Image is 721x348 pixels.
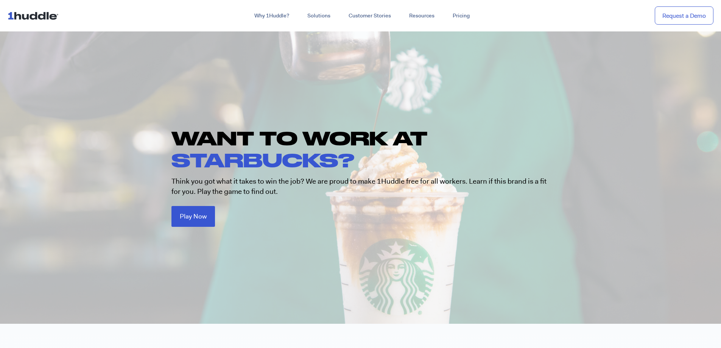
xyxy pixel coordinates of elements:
span: STARBUCKS? [171,149,354,171]
a: Resources [400,9,444,23]
p: Think you got what it takes to win the job? We are proud to make 1Huddle free for all workers. Le... [171,176,550,197]
span: Play Now [180,213,207,220]
a: Pricing [444,9,479,23]
a: Play Now [171,206,215,227]
a: Request a Demo [655,6,713,25]
img: ... [8,8,62,23]
a: Why 1Huddle? [245,9,298,23]
h1: WANT TO WORK AT [171,127,557,171]
a: Solutions [298,9,339,23]
a: Customer Stories [339,9,400,23]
